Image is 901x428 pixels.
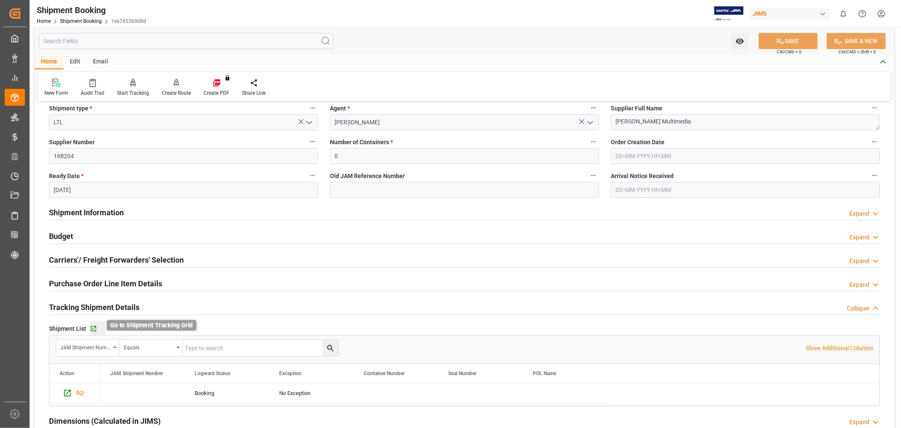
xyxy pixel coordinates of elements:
div: Create Route [162,89,191,97]
button: open menu [731,33,749,49]
h2: Budget [49,230,73,242]
span: Seal Number [448,370,476,376]
button: Ready Date * [307,170,318,181]
div: Audit Trail [81,89,104,97]
span: Number of Containers [330,138,393,147]
a: Home [37,18,51,24]
button: Arrival Notice Received [869,170,880,181]
div: JIMS [749,8,830,20]
div: Press SPACE to select this row. [49,383,100,403]
button: Go to Shipment Tracking Grid [90,321,105,336]
h2: Carriers'/ Freight Forwarders' Selection [49,254,184,266]
input: Search Fields [39,33,333,49]
div: Press SPACE to select this row. [100,383,607,403]
div: Go to Shipment Tracking Grid [107,320,196,331]
button: open menu [56,340,120,356]
button: show 0 new notifications [834,4,853,23]
span: Agent [330,104,350,113]
button: open menu [302,116,315,129]
div: Email [87,55,114,69]
button: open menu [120,340,183,356]
div: New Form [44,89,68,97]
button: SAVE [759,33,818,49]
div: Booking [195,384,259,403]
a: Shipment Booking [60,18,102,24]
button: Help Center [853,4,872,23]
input: DD-MM-YYYY [49,182,318,198]
button: Old JAM Reference Number [588,170,599,181]
span: Shipment List [49,324,86,333]
span: Ctrl/CMD + Shift + S [838,49,876,55]
button: Order Creation Date [869,136,880,147]
div: Expand [849,418,869,427]
button: Agent * [588,102,599,113]
span: Arrival Notice Received [611,172,674,181]
button: SAVE & NEW [827,33,886,49]
span: Old JAM Reference Number [330,172,405,181]
div: Equals [124,342,174,351]
div: Home [35,55,63,69]
div: Expand [849,233,869,242]
span: Logward Status [195,370,230,376]
span: Ready Date [49,172,84,181]
div: Expand [849,209,869,218]
button: open menu [583,116,596,129]
h2: Purchase Order Line Item Details [49,278,162,289]
h2: Tracking Shipment Details [49,302,139,313]
button: Number of Containers * [588,136,599,147]
span: Container Number [364,370,405,376]
button: Shipment type * [307,102,318,113]
input: DD-MM-YYYY HH:MM [611,182,880,198]
span: Exception [279,370,302,376]
div: Shipment Booking [37,4,146,16]
input: Type to search [183,340,338,356]
span: Supplier Full Name [611,104,662,113]
span: Order Creation Date [611,138,664,147]
div: Share Link [242,89,266,97]
span: Supplier Number [49,138,95,147]
div: Expand [849,280,869,289]
textarea: [PERSON_NAME] Multimedia [611,114,880,130]
button: Supplier Full Name [869,102,880,113]
img: Exertis%20JAM%20-%20Email%20Logo.jpg_1722504956.jpg [714,6,743,21]
h2: Dimensions (Calculated in JIMS) [49,415,161,427]
span: Shipment type [49,104,92,113]
input: DD-MM-YYYY HH:MM [611,148,880,164]
p: Show Additional Columns [806,344,873,353]
span: Ctrl/CMD + S [777,49,801,55]
span: POL Name [533,370,556,376]
button: search button [322,340,338,356]
div: Collapse [847,304,869,313]
div: Edit [63,55,87,69]
button: JIMS [749,5,834,22]
h2: Shipment Information [49,207,124,218]
button: Supplier Number [307,136,318,147]
span: JAM Shipment Number [110,370,163,376]
div: Expand [849,257,869,266]
div: Start Tracking [117,89,149,97]
div: Action [60,370,74,376]
div: No Exception [279,384,343,403]
div: JAM Shipment Number [60,342,110,351]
